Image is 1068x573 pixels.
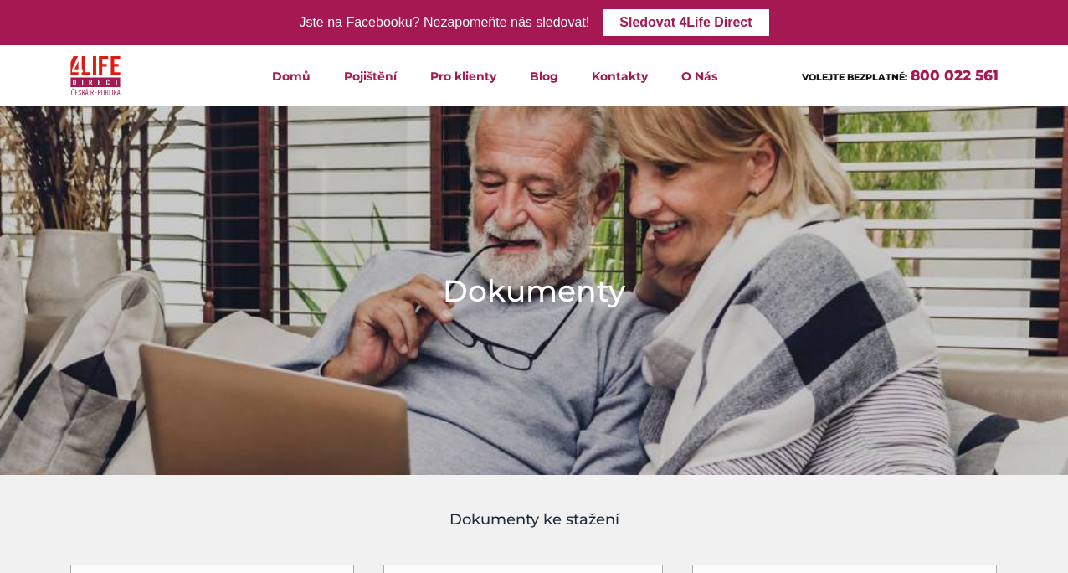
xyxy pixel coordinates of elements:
[255,45,327,106] a: Domů
[802,71,907,83] span: VOLEJTE BEZPLATNĚ:
[299,11,589,35] div: Jste na Facebooku? Nezapomeňte nás sledovat!
[513,45,575,106] a: Blog
[603,9,768,36] a: Sledovat 4Life Direct
[443,270,625,312] h1: Dokumenty
[69,508,999,531] h4: Dokumenty ke stažení
[70,52,121,100] img: 4Life Direct Česká republika logo
[911,67,999,84] a: 800 022 561
[575,45,665,106] a: Kontakty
